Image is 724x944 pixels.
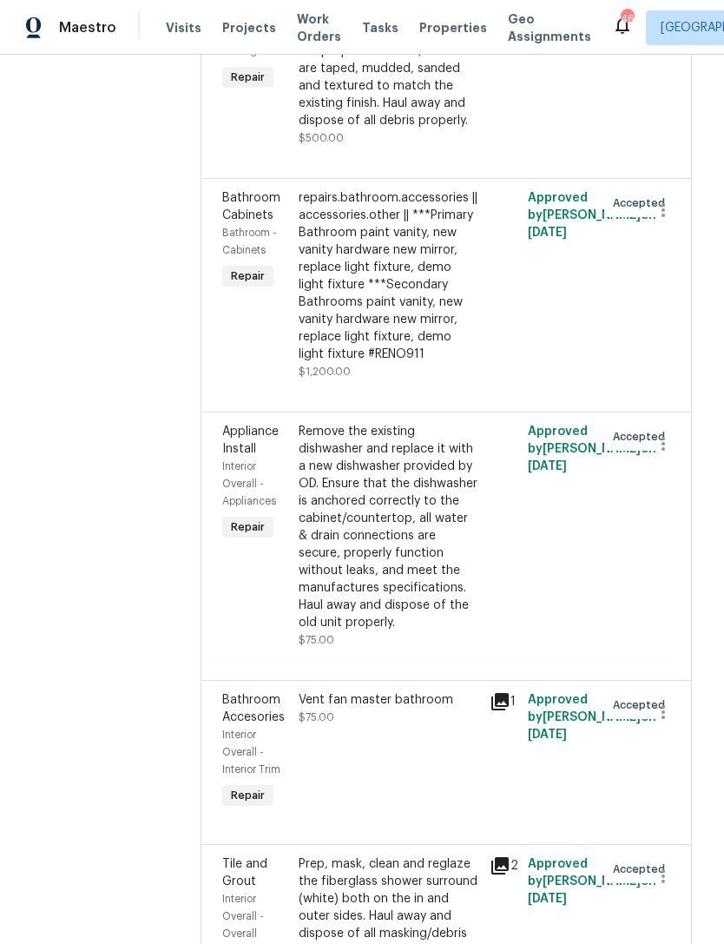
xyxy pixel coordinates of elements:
[362,22,398,34] span: Tasks
[222,192,280,221] span: Bathroom Cabinets
[222,694,285,723] span: Bathroom Accesories
[613,861,672,878] span: Accepted
[419,19,487,36] span: Properties
[508,10,591,45] span: Geo Assignments
[222,858,267,888] span: Tile and Grout
[166,19,201,36] span: Visits
[299,691,479,709] div: Vent fan master bathroom
[528,426,656,472] span: Approved by [PERSON_NAME] on
[222,228,277,255] span: Bathroom - Cabinets
[490,855,517,876] div: 2
[299,635,334,645] span: $75.00
[528,858,656,905] span: Approved by [PERSON_NAME] on
[222,729,280,775] span: Interior Overall - Interior Trim
[222,461,276,506] span: Interior Overall - Appliances
[299,423,479,631] div: Remove the existing dishwasher and replace it with a new dishwasher provided by OD. Ensure that t...
[528,460,567,472] span: [DATE]
[224,518,272,536] span: Repair
[59,19,116,36] span: Maestro
[222,426,279,455] span: Appliance Install
[613,428,672,446] span: Accepted
[528,893,567,905] span: [DATE]
[297,10,341,45] span: Work Orders
[299,366,351,377] span: $1,200.00
[613,195,672,212] span: Accepted
[490,691,517,712] div: 1
[621,10,633,28] div: 46
[528,694,656,741] span: Approved by [PERSON_NAME] on
[528,729,567,741] span: [DATE]
[299,189,479,363] div: repairs.bathroom.accessories || accessories.other || ***Primary Bathroom paint vanity, new vanity...
[528,227,567,239] span: [DATE]
[224,267,272,285] span: Repair
[299,712,334,723] span: $75.00
[224,787,272,804] span: Repair
[222,19,276,36] span: Projects
[528,192,656,239] span: Approved by [PERSON_NAME] on
[613,696,672,714] span: Accepted
[224,69,272,86] span: Repair
[299,133,344,143] span: $500.00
